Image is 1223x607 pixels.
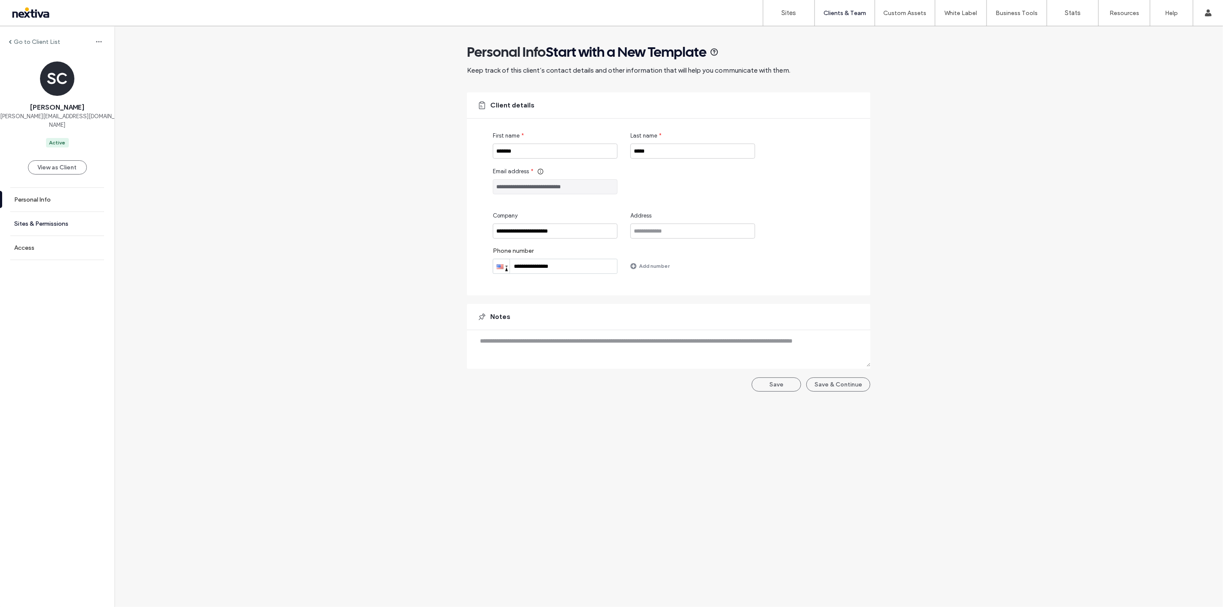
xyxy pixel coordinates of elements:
[884,9,927,17] label: Custom Assets
[824,9,866,17] label: Clients & Team
[493,212,518,220] span: Company
[467,66,790,74] span: Keep track of this client’s contact details and other information that will help you communicate ...
[752,377,801,392] button: Save
[30,103,84,112] span: [PERSON_NAME]
[493,259,510,273] div: United States: + 1
[490,101,535,110] span: Client details
[49,139,65,147] div: Active
[945,9,977,17] label: White Label
[493,179,618,194] input: Email address
[1109,9,1139,17] label: Resources
[40,61,74,96] div: SC
[630,224,755,239] input: Address
[467,43,707,61] span: Personal Info
[28,160,87,175] button: View as Client
[1165,9,1178,17] label: Help
[14,196,51,203] label: Personal Info
[493,132,519,140] span: First name
[490,312,510,322] span: Notes
[493,144,618,159] input: First name
[14,38,60,46] label: Go to Client List
[14,244,34,251] label: Access
[630,212,651,220] span: Address
[1065,9,1081,17] label: Stats
[493,247,618,259] label: Phone number
[996,9,1038,17] label: Business Tools
[493,167,529,176] span: Email address
[19,6,37,14] span: Help
[806,377,870,392] button: Save & Continue
[14,220,68,227] label: Sites & Permissions
[639,258,670,273] label: Add number
[630,132,657,140] span: Last name
[630,144,755,159] input: Last name
[493,224,618,239] input: Company
[782,9,796,17] label: Sites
